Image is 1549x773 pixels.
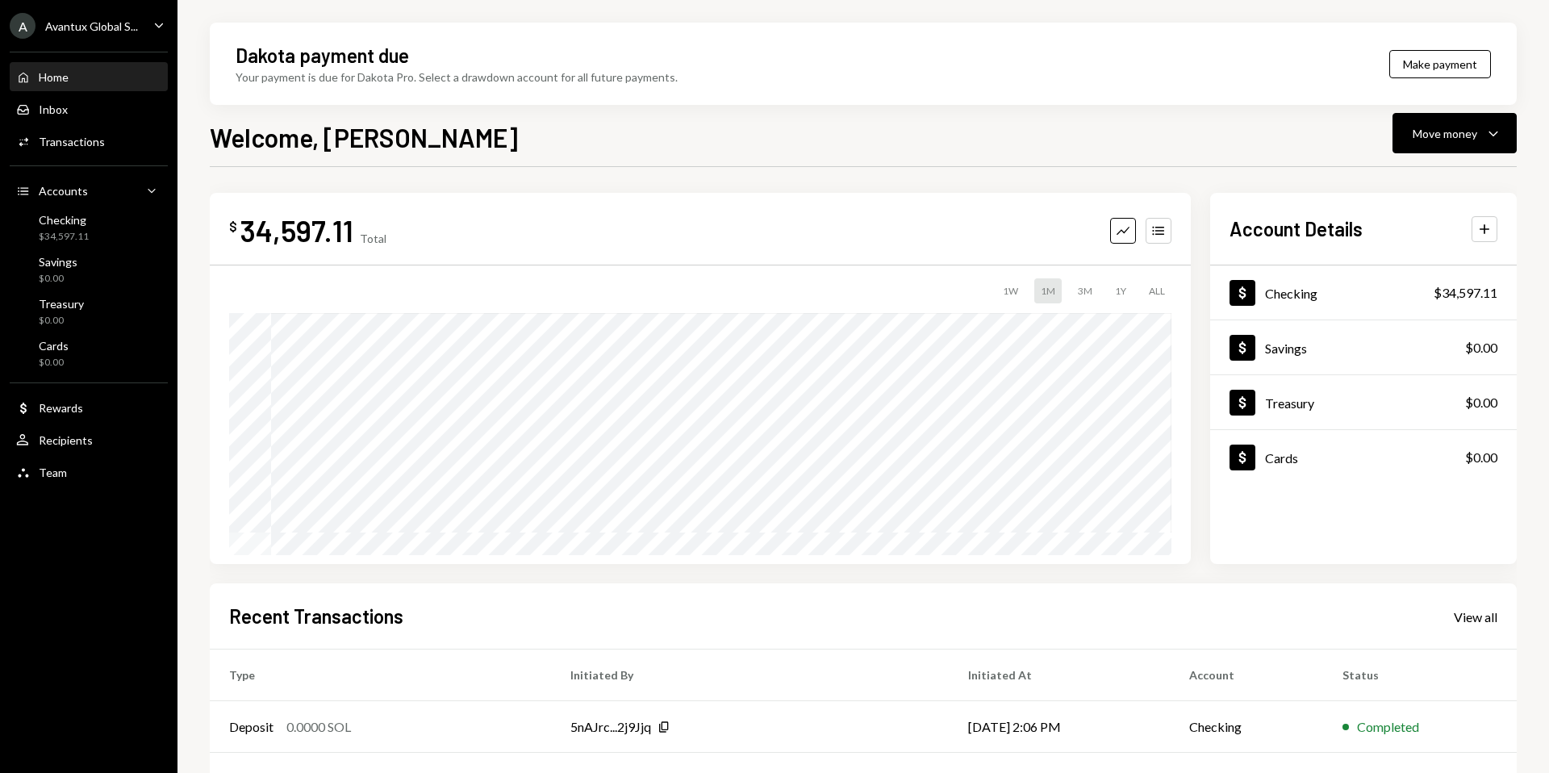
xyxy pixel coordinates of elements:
div: 1W [996,278,1025,303]
div: $0.00 [39,314,84,328]
div: Rewards [39,401,83,415]
a: Savings$0.00 [1210,320,1517,374]
a: Home [10,62,168,91]
a: Checking$34,597.11 [1210,265,1517,320]
a: View all [1454,608,1497,625]
div: $0.00 [1465,448,1497,467]
div: $0.00 [1465,393,1497,412]
a: Transactions [10,127,168,156]
div: 34,597.11 [240,212,353,249]
div: Inbox [39,102,68,116]
div: Checking [39,213,89,227]
div: Recipients [39,433,93,447]
div: Transactions [39,135,105,148]
div: Completed [1357,717,1419,737]
div: Total [360,232,386,245]
div: Cards [39,339,69,353]
div: Deposit [229,717,273,737]
td: Checking [1170,701,1323,753]
a: Team [10,458,168,487]
div: $34,597.11 [1434,283,1497,303]
div: Savings [39,255,77,269]
div: Team [39,466,67,479]
th: Status [1323,650,1517,701]
a: Cards$0.00 [1210,430,1517,484]
a: Rewards [10,393,168,422]
h1: Welcome, [PERSON_NAME] [210,121,518,153]
a: Savings$0.00 [10,250,168,289]
div: Treasury [39,297,84,311]
th: Type [210,650,551,701]
div: Move money [1413,125,1477,142]
div: Accounts [39,184,88,198]
div: 3M [1071,278,1099,303]
button: Move money [1392,113,1517,153]
div: Checking [1265,286,1317,301]
a: Treasury$0.00 [10,292,168,331]
div: 5nAJrc...2j9Jjq [570,717,651,737]
div: 1M [1034,278,1062,303]
button: Make payment [1389,50,1491,78]
h2: Recent Transactions [229,603,403,629]
div: $0.00 [39,272,77,286]
div: A [10,13,35,39]
h2: Account Details [1230,215,1363,242]
div: Home [39,70,69,84]
a: Recipients [10,425,168,454]
th: Initiated By [551,650,948,701]
div: Cards [1265,450,1298,466]
div: $0.00 [39,356,69,370]
td: [DATE] 2:06 PM [949,701,1170,753]
div: Your payment is due for Dakota Pro. Select a drawdown account for all future payments. [236,69,678,86]
div: $34,597.11 [39,230,89,244]
div: $ [229,219,237,235]
div: Dakota payment due [236,42,409,69]
div: Savings [1265,341,1307,356]
div: $0.00 [1465,338,1497,357]
a: Treasury$0.00 [1210,375,1517,429]
th: Account [1170,650,1323,701]
div: Avantux Global S... [45,19,138,33]
div: Treasury [1265,395,1314,411]
div: View all [1454,609,1497,625]
a: Cards$0.00 [10,334,168,373]
a: Inbox [10,94,168,123]
th: Initiated At [949,650,1170,701]
div: 0.0000 SOL [286,717,351,737]
a: Checking$34,597.11 [10,208,168,247]
div: ALL [1142,278,1171,303]
a: Accounts [10,176,168,205]
div: 1Y [1109,278,1133,303]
